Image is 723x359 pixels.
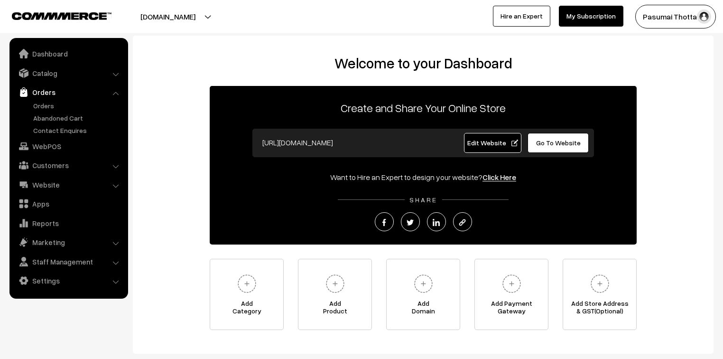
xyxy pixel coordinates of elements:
[210,171,637,183] div: Want to Hire an Expert to design your website?
[12,215,125,232] a: Reports
[475,300,548,319] span: Add Payment Gateway
[210,99,637,116] p: Create and Share Your Online Store
[210,259,284,330] a: AddCategory
[12,138,125,155] a: WebPOS
[31,113,125,123] a: Abandoned Cart
[499,271,525,297] img: plus.svg
[387,300,460,319] span: Add Domain
[107,5,229,28] button: [DOMAIN_NAME]
[12,253,125,270] a: Staff Management
[563,259,637,330] a: Add Store Address& GST(Optional)
[12,272,125,289] a: Settings
[31,101,125,111] a: Orders
[298,300,371,319] span: Add Product
[142,55,704,72] h2: Welcome to your Dashboard
[322,271,348,297] img: plus.svg
[12,9,95,21] a: COMMMERCE
[405,196,442,204] span: SHARE
[697,9,711,24] img: user
[467,139,518,147] span: Edit Website
[12,84,125,101] a: Orders
[12,65,125,82] a: Catalog
[493,6,550,27] a: Hire an Expert
[559,6,623,27] a: My Subscription
[12,234,125,251] a: Marketing
[12,195,125,212] a: Apps
[210,300,283,319] span: Add Category
[410,271,436,297] img: plus.svg
[635,5,716,28] button: Pasumai Thotta…
[12,157,125,174] a: Customers
[482,172,516,182] a: Click Here
[298,259,372,330] a: AddProduct
[474,259,548,330] a: Add PaymentGateway
[536,139,581,147] span: Go To Website
[587,271,613,297] img: plus.svg
[31,125,125,135] a: Contact Enquires
[563,300,636,319] span: Add Store Address & GST(Optional)
[464,133,522,153] a: Edit Website
[528,133,589,153] a: Go To Website
[12,12,111,19] img: COMMMERCE
[12,45,125,62] a: Dashboard
[234,271,260,297] img: plus.svg
[386,259,460,330] a: AddDomain
[12,176,125,193] a: Website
